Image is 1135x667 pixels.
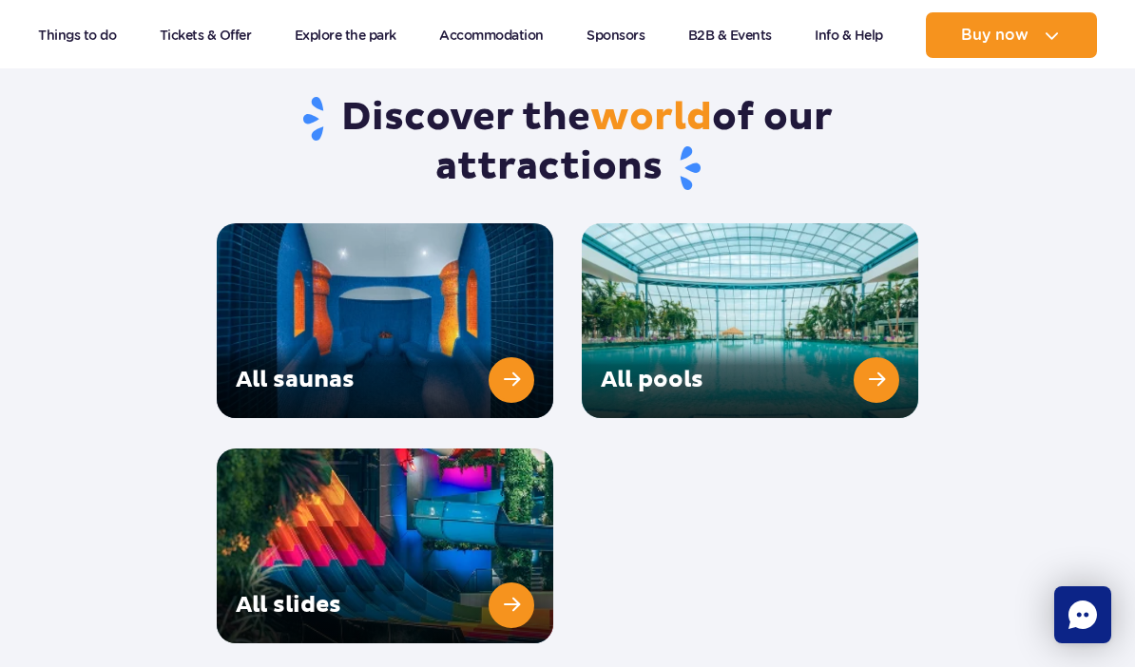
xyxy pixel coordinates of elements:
[961,27,1029,44] span: Buy now
[38,12,116,58] a: Things to do
[688,12,772,58] a: B2B & Events
[582,223,918,418] a: All pools
[1054,586,1111,643] div: Chat
[160,12,252,58] a: Tickets & Offer
[926,12,1097,58] button: Buy now
[590,94,712,142] span: world
[815,12,883,58] a: Info & Help
[295,12,396,58] a: Explore the park
[217,448,553,643] a: All slides
[217,94,918,193] h2: Discover the of our attractions
[217,223,553,418] a: All saunas
[439,12,544,58] a: Accommodation
[587,12,644,58] a: Sponsors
